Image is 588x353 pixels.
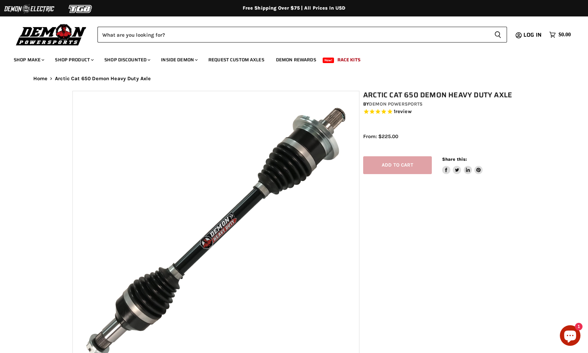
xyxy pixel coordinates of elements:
div: by [363,100,520,108]
span: New! [323,58,334,63]
span: From: $225.00 [363,133,398,139]
a: Log in [520,32,546,38]
a: Shop Make [9,53,48,67]
span: 1 reviews [394,108,412,114]
span: Share this: [442,157,467,162]
a: Home [33,76,48,82]
span: Arctic Cat 650 Demon Heavy Duty Axle [55,76,151,82]
a: Inside Demon [156,53,202,67]
a: Shop Discounted [99,53,154,67]
form: Product [97,27,507,42]
h1: Arctic Cat 650 Demon Heavy Duty Axle [363,91,520,99]
button: Search [489,27,507,42]
aside: Share this: [442,156,483,174]
a: Demon Powersports [369,101,423,107]
inbox-online-store-chat: Shopify online store chat [558,325,583,348]
nav: Breadcrumbs [20,76,569,82]
span: review [395,108,412,114]
div: Free Shipping Over $75 | All Prices In USD [20,5,569,11]
a: Shop Product [50,53,98,67]
span: $0.00 [558,32,571,38]
img: TGB Logo 2 [55,2,106,15]
a: Demon Rewards [271,53,321,67]
span: Log in [523,31,542,39]
a: $0.00 [546,30,574,40]
ul: Main menu [9,50,569,67]
span: Rated 5.0 out of 5 stars 1 reviews [363,108,520,115]
img: Demon Electric Logo 2 [3,2,55,15]
img: Demon Powersports [14,22,89,47]
a: Request Custom Axles [203,53,269,67]
a: Race Kits [332,53,366,67]
input: Search [97,27,489,42]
